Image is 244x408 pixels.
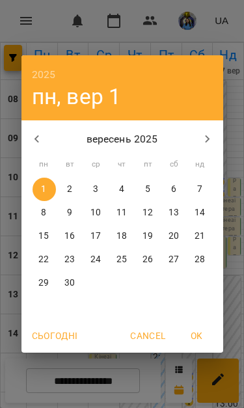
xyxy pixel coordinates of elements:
p: 23 [64,253,75,266]
button: 22 [33,248,56,271]
span: нд [189,158,212,171]
p: 3 [93,183,98,196]
p: 4 [119,183,124,196]
button: 20 [163,224,186,248]
button: 15 [33,224,56,248]
button: 3 [85,178,108,201]
span: пт [137,158,160,171]
p: 10 [90,206,101,219]
p: 20 [169,230,179,243]
p: 15 [38,230,49,243]
p: 12 [142,206,153,219]
p: 7 [197,183,202,196]
button: пн, вер 1 [32,83,122,110]
p: 26 [142,253,153,266]
p: 8 [41,206,46,219]
p: 2 [67,183,72,196]
span: сб [163,158,186,171]
p: 11 [116,206,127,219]
button: 24 [85,248,108,271]
button: 27 [163,248,186,271]
p: 30 [64,277,75,290]
button: OK [176,324,218,347]
p: 21 [195,230,205,243]
p: 25 [116,253,127,266]
button: 9 [59,201,82,224]
p: 9 [67,206,72,219]
button: 25 [111,248,134,271]
button: 21 [189,224,212,248]
p: 16 [64,230,75,243]
button: 1 [33,178,56,201]
button: 13 [163,201,186,224]
p: 1 [41,183,46,196]
span: ср [85,158,108,171]
p: 18 [116,230,127,243]
button: 2025 [32,66,56,84]
button: 2 [59,178,82,201]
p: 29 [38,277,49,290]
button: Cancel [125,324,170,347]
button: 14 [189,201,212,224]
button: 12 [137,201,160,224]
span: Cancel [130,328,165,344]
p: 5 [145,183,150,196]
span: чт [111,158,134,171]
p: 22 [38,253,49,266]
p: вересень 2025 [52,131,192,147]
p: 14 [195,206,205,219]
p: 27 [169,253,179,266]
button: 30 [59,271,82,295]
p: 6 [171,183,176,196]
button: Сьогодні [27,324,83,347]
p: 24 [90,253,101,266]
button: 19 [137,224,160,248]
button: 28 [189,248,212,271]
span: OK [182,328,213,344]
button: 26 [137,248,160,271]
button: 23 [59,248,82,271]
button: 16 [59,224,82,248]
button: 18 [111,224,134,248]
span: Сьогодні [32,328,78,344]
button: 29 [33,271,56,295]
p: 13 [169,206,179,219]
span: пн [33,158,56,171]
button: 5 [137,178,160,201]
button: 4 [111,178,134,201]
button: 7 [189,178,212,201]
p: 17 [90,230,101,243]
span: вт [59,158,82,171]
button: 10 [85,201,108,224]
button: 17 [85,224,108,248]
p: 19 [142,230,153,243]
button: 8 [33,201,56,224]
button: 6 [163,178,186,201]
button: 11 [111,201,134,224]
p: 28 [195,253,205,266]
